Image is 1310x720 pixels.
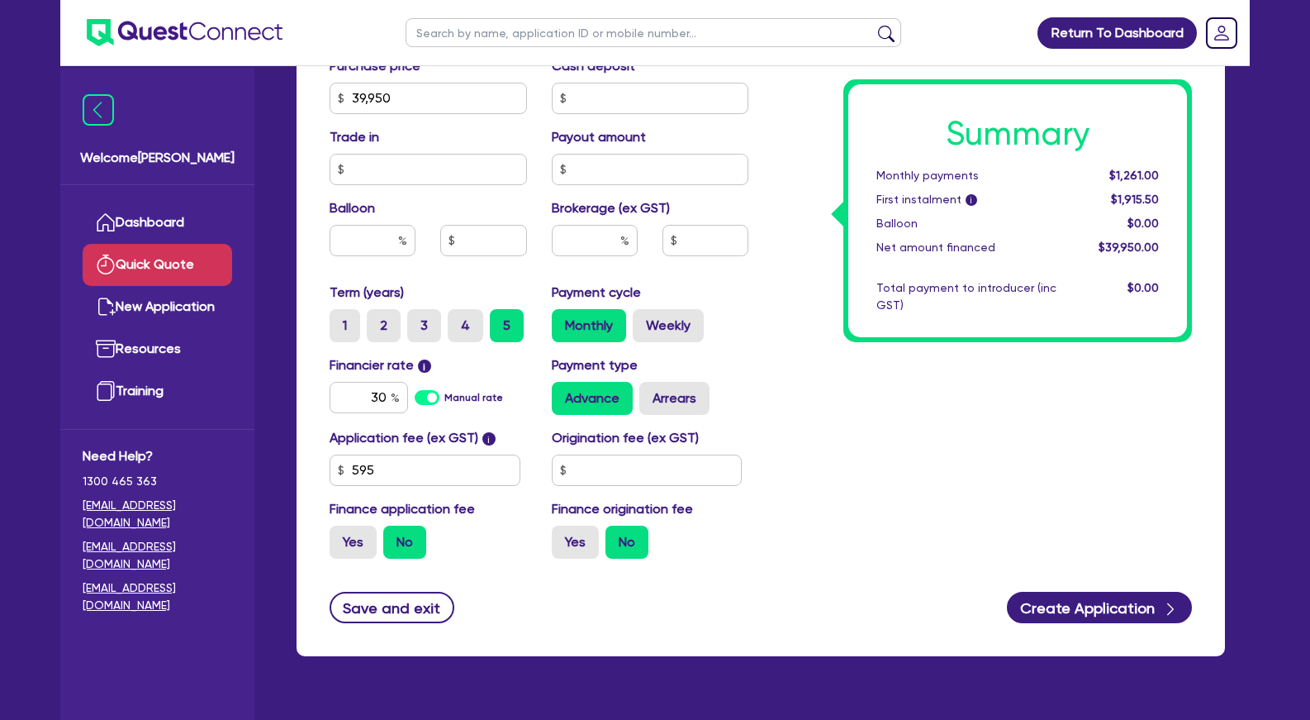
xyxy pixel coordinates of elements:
[864,239,1069,256] div: Net amount financed
[552,428,699,448] label: Origination fee (ex GST)
[406,18,901,47] input: Search by name, application ID or mobile number...
[83,497,232,532] a: [EMAIL_ADDRESS][DOMAIN_NAME]
[83,446,232,466] span: Need Help?
[482,432,496,446] span: i
[552,382,633,415] label: Advance
[1037,17,1197,49] a: Return To Dashboard
[876,114,1159,154] h1: Summary
[330,127,379,147] label: Trade in
[1099,241,1159,254] span: $39,950.00
[552,283,641,303] label: Payment cycle
[330,355,431,375] label: Financier rate
[633,309,704,342] label: Weekly
[864,191,1069,208] div: First instalment
[552,127,646,147] label: Payout amount
[552,309,626,342] label: Monthly
[330,428,478,448] label: Application fee (ex GST)
[83,370,232,412] a: Training
[96,381,116,401] img: training
[552,198,670,218] label: Brokerage (ex GST)
[330,499,475,519] label: Finance application fee
[407,309,441,342] label: 3
[1111,193,1159,206] span: $1,915.50
[83,538,232,573] a: [EMAIL_ADDRESS][DOMAIN_NAME]
[864,279,1069,314] div: Total payment to introducer (inc GST)
[552,355,638,375] label: Payment type
[1127,281,1159,294] span: $0.00
[330,526,377,559] label: Yes
[490,309,524,342] label: 5
[1109,169,1159,182] span: $1,261.00
[367,309,401,342] label: 2
[448,309,483,342] label: 4
[96,339,116,359] img: resources
[1200,12,1243,55] a: Dropdown toggle
[330,592,454,623] button: Save and exit
[87,19,282,46] img: quest-connect-logo-blue
[96,255,116,274] img: quick-quote
[83,286,232,328] a: New Application
[83,328,232,370] a: Resources
[80,148,235,168] span: Welcome [PERSON_NAME]
[864,167,1069,184] div: Monthly payments
[83,94,114,126] img: icon-menu-close
[552,526,599,559] label: Yes
[83,473,232,490] span: 1300 465 363
[605,526,648,559] label: No
[383,526,426,559] label: No
[83,202,232,244] a: Dashboard
[330,309,360,342] label: 1
[444,390,503,405] label: Manual rate
[966,195,977,207] span: i
[83,579,232,614] a: [EMAIL_ADDRESS][DOMAIN_NAME]
[96,297,116,317] img: new-application
[552,499,693,519] label: Finance origination fee
[639,382,710,415] label: Arrears
[83,244,232,286] a: Quick Quote
[330,283,404,303] label: Term (years)
[418,360,431,373] span: i
[1007,592,1192,623] button: Create Application
[864,215,1069,232] div: Balloon
[330,198,375,218] label: Balloon
[1127,217,1159,230] span: $0.00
